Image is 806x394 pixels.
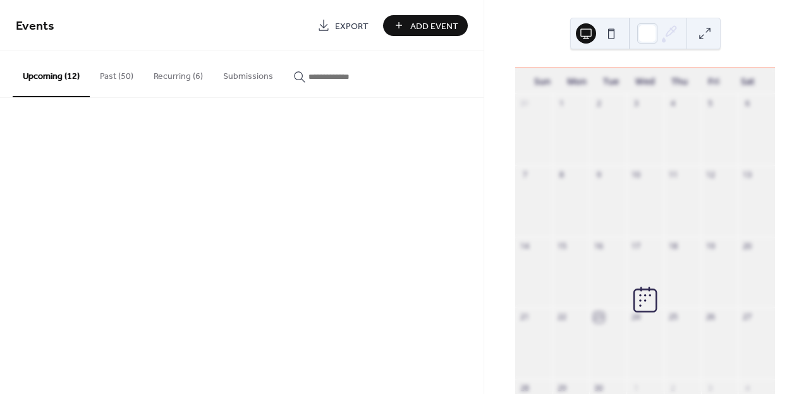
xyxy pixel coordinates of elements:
[520,170,530,181] div: 7
[668,98,678,109] div: 4
[742,98,753,109] div: 6
[628,68,662,94] div: Wed
[631,241,642,251] div: 17
[559,68,594,94] div: Mon
[742,241,753,251] div: 20
[594,98,604,109] div: 2
[631,170,642,181] div: 10
[668,241,678,251] div: 18
[525,68,559,94] div: Sun
[631,312,642,323] div: 24
[13,51,90,97] button: Upcoming (12)
[742,170,753,181] div: 13
[594,312,604,323] div: 23
[731,68,765,94] div: Sat
[556,98,567,109] div: 1
[520,98,530,109] div: 31
[335,20,369,33] span: Export
[705,170,716,181] div: 12
[594,68,628,94] div: Tue
[631,98,642,109] div: 3
[668,383,678,393] div: 2
[16,14,54,39] span: Events
[410,20,458,33] span: Add Event
[556,312,567,323] div: 22
[556,241,567,251] div: 15
[705,383,716,393] div: 3
[383,15,468,36] button: Add Event
[213,51,283,96] button: Submissions
[705,241,716,251] div: 19
[705,98,716,109] div: 5
[668,170,678,181] div: 11
[520,241,530,251] div: 14
[663,68,697,94] div: Thu
[697,68,731,94] div: Fri
[631,383,642,393] div: 1
[742,312,753,323] div: 27
[705,312,716,323] div: 26
[520,383,530,393] div: 28
[90,51,143,96] button: Past (50)
[556,170,567,181] div: 8
[594,170,604,181] div: 9
[668,312,678,323] div: 25
[742,383,753,393] div: 4
[594,383,604,393] div: 30
[520,312,530,323] div: 21
[143,51,213,96] button: Recurring (6)
[308,15,378,36] a: Export
[594,241,604,251] div: 16
[556,383,567,393] div: 29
